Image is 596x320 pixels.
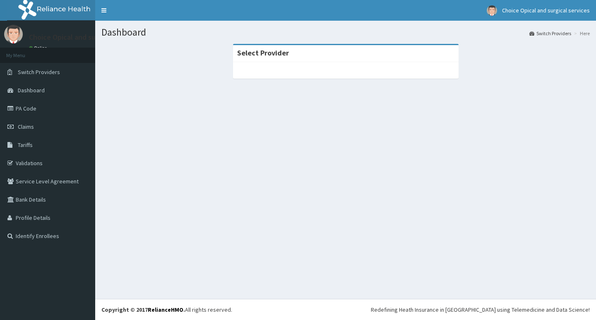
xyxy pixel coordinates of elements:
div: Redefining Heath Insurance in [GEOGRAPHIC_DATA] using Telemedicine and Data Science! [371,306,590,314]
img: User Image [487,5,497,16]
p: Choice Opical and surgical services [29,34,141,41]
span: Dashboard [18,87,45,94]
span: Claims [18,123,34,130]
footer: All rights reserved. [95,299,596,320]
a: RelianceHMO [148,306,183,313]
span: Choice Opical and surgical services [502,7,590,14]
li: Here [572,30,590,37]
a: Online [29,45,49,51]
span: Tariffs [18,141,33,149]
strong: Select Provider [237,48,289,58]
a: Switch Providers [529,30,571,37]
span: Switch Providers [18,68,60,76]
h1: Dashboard [101,27,590,38]
img: User Image [4,25,23,43]
strong: Copyright © 2017 . [101,306,185,313]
